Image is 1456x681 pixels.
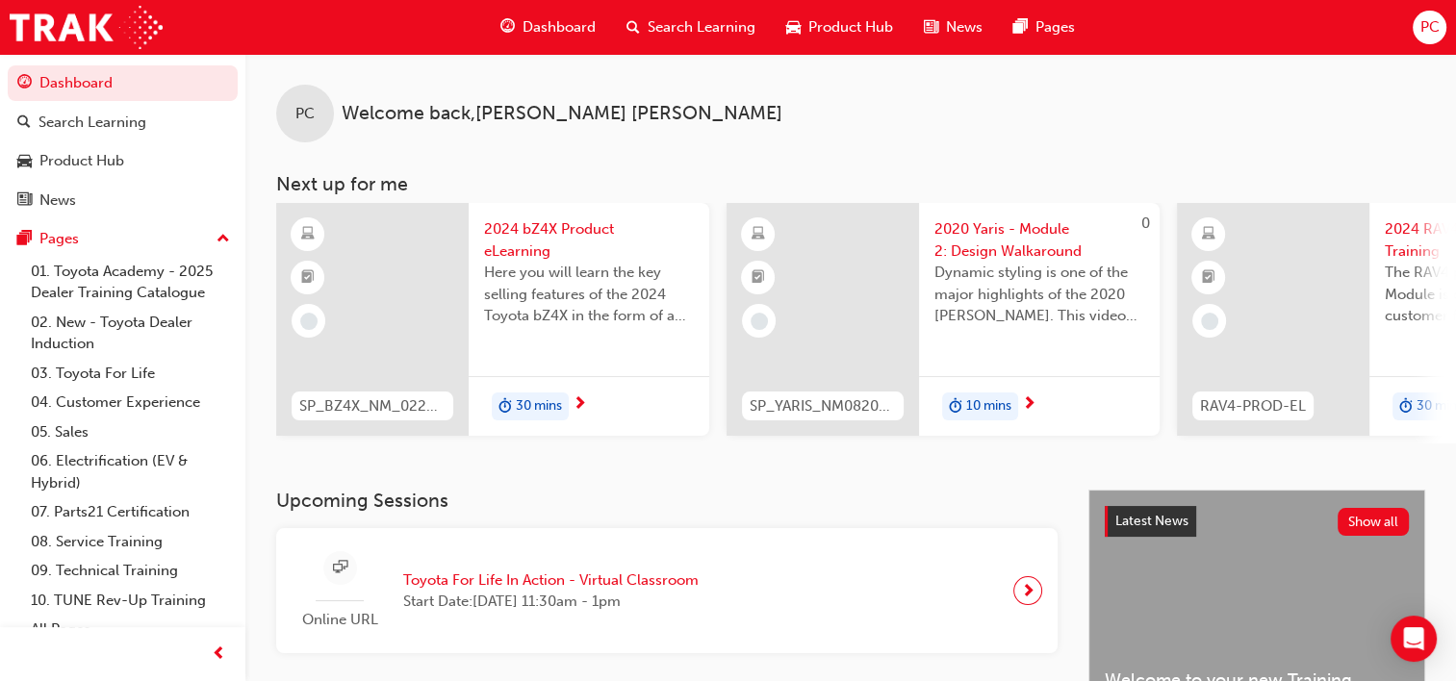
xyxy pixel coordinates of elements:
span: learningRecordVerb_NONE-icon [751,313,768,330]
a: All Pages [23,615,238,644]
span: learningResourceType_ELEARNING-icon [752,222,765,247]
a: news-iconNews [908,8,998,47]
span: 10 mins [966,395,1011,417]
span: SP_BZ4X_NM_0224_EL01 [299,395,446,417]
img: Trak [10,6,163,49]
a: 09. Technical Training [23,556,238,586]
button: Pages [8,221,238,257]
span: Dashboard [523,16,596,38]
span: 0 [1141,214,1150,232]
span: Here you will learn the key selling features of the 2024 Toyota bZ4X in the form of a virtual 6-p... [484,262,694,327]
span: learningRecordVerb_NONE-icon [1201,313,1218,330]
a: search-iconSearch Learning [611,8,771,47]
span: Latest News [1115,513,1188,529]
a: car-iconProduct Hub [771,8,908,47]
span: next-icon [1022,396,1036,414]
span: duration-icon [498,394,512,419]
span: car-icon [786,15,801,39]
a: Search Learning [8,105,238,140]
a: pages-iconPages [998,8,1090,47]
span: duration-icon [949,394,962,419]
span: Pages [1035,16,1075,38]
span: search-icon [626,15,640,39]
button: PC [1413,11,1446,44]
button: Show all [1338,508,1410,536]
span: learningResourceType_ELEARNING-icon [1202,222,1215,247]
div: Product Hub [39,150,124,172]
div: Pages [39,228,79,250]
span: booktick-icon [752,265,765,290]
a: guage-iconDashboard [485,8,611,47]
a: Online URLToyota For Life In Action - Virtual ClassroomStart Date:[DATE] 11:30am - 1pm [292,543,1042,639]
span: 2024 bZ4X Product eLearning [484,218,694,262]
a: 06. Electrification (EV & Hybrid) [23,446,238,497]
span: RAV4-PROD-EL [1200,395,1306,417]
span: Online URL [292,609,388,631]
span: Dynamic styling is one of the major highlights of the 2020 [PERSON_NAME]. This video gives an in-... [934,262,1144,327]
a: News [8,183,238,218]
a: 02. New - Toyota Dealer Induction [23,308,238,359]
a: SP_BZ4X_NM_0224_EL012024 bZ4X Product eLearningHere you will learn the key selling features of th... [276,203,709,436]
span: guage-icon [17,75,32,92]
span: 30 mins [516,395,562,417]
span: next-icon [573,396,587,414]
span: Welcome back , [PERSON_NAME] [PERSON_NAME] [342,103,782,125]
a: 07. Parts21 Certification [23,497,238,527]
span: Toyota For Life In Action - Virtual Classroom [403,569,699,592]
span: learningRecordVerb_NONE-icon [300,313,318,330]
span: Search Learning [648,16,755,38]
div: News [39,189,76,212]
a: Latest NewsShow all [1105,506,1409,537]
div: Search Learning [38,112,146,134]
span: learningResourceType_ELEARNING-icon [301,222,315,247]
span: Start Date: [DATE] 11:30am - 1pm [403,591,699,613]
span: booktick-icon [1202,265,1215,290]
span: prev-icon [212,643,226,667]
span: booktick-icon [301,265,315,290]
span: SP_YARIS_NM0820_EL_02 [750,395,896,417]
span: 2020 Yaris - Module 2: Design Walkaround [934,218,1144,262]
span: pages-icon [17,231,32,248]
a: Dashboard [8,65,238,101]
a: Product Hub [8,143,238,179]
span: PC [295,103,315,125]
span: car-icon [17,153,32,170]
span: duration-icon [1399,394,1413,419]
a: 03. Toyota For Life [23,359,238,389]
span: sessionType_ONLINE_URL-icon [333,556,347,580]
button: DashboardSearch LearningProduct HubNews [8,62,238,221]
span: News [946,16,983,38]
a: 05. Sales [23,417,238,447]
a: 01. Toyota Academy - 2025 Dealer Training Catalogue [23,257,238,308]
div: Open Intercom Messenger [1391,616,1437,662]
h3: Upcoming Sessions [276,490,1058,512]
a: 08. Service Training [23,527,238,557]
span: search-icon [17,114,31,132]
a: 10. TUNE Rev-Up Training [23,586,238,616]
span: Product Hub [808,16,893,38]
a: 04. Customer Experience [23,388,238,417]
span: news-icon [924,15,938,39]
span: next-icon [1021,577,1035,604]
span: PC [1419,16,1439,38]
a: 0SP_YARIS_NM0820_EL_022020 Yaris - Module 2: Design WalkaroundDynamic styling is one of the major... [727,203,1160,436]
span: pages-icon [1013,15,1028,39]
span: guage-icon [500,15,515,39]
span: up-icon [217,227,230,252]
h3: Next up for me [245,173,1456,195]
span: news-icon [17,192,32,210]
